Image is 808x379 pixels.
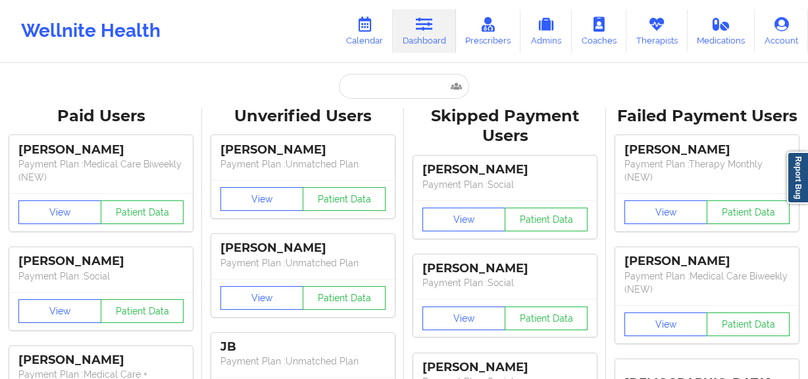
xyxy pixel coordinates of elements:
[615,106,799,127] div: Failed Payment Users
[422,208,505,231] button: View
[303,286,386,310] button: Patient Data
[101,299,184,323] button: Patient Data
[624,254,790,269] div: [PERSON_NAME]
[422,261,588,276] div: [PERSON_NAME]
[422,276,588,289] p: Payment Plan : Social
[422,306,505,330] button: View
[422,360,588,375] div: [PERSON_NAME]
[505,306,588,330] button: Patient Data
[624,142,790,158] div: [PERSON_NAME]
[520,9,572,53] a: Admins
[624,200,707,224] button: View
[336,9,393,53] a: Calendar
[303,187,386,211] button: Patient Data
[18,254,184,269] div: [PERSON_NAME]
[456,9,521,53] a: Prescribers
[220,339,386,355] div: JB
[18,158,184,184] p: Payment Plan : Medical Care Biweekly (NEW)
[422,162,588,177] div: [PERSON_NAME]
[18,353,184,368] div: [PERSON_NAME]
[688,9,755,53] a: Medications
[18,299,101,323] button: View
[220,187,303,211] button: View
[393,9,456,53] a: Dashboard
[422,178,588,191] p: Payment Plan : Social
[626,9,688,53] a: Therapists
[220,286,303,310] button: View
[624,312,707,336] button: View
[413,106,597,147] div: Skipped Payment Users
[18,270,184,283] p: Payment Plan : Social
[572,9,626,53] a: Coaches
[220,158,386,171] p: Payment Plan : Unmatched Plan
[220,256,386,270] p: Payment Plan : Unmatched Plan
[220,355,386,368] p: Payment Plan : Unmatched Plan
[220,241,386,256] div: [PERSON_NAME]
[211,106,395,127] div: Unverified Users
[220,142,386,158] div: [PERSON_NAME]
[18,142,184,158] div: [PERSON_NAME]
[624,158,790,184] p: Payment Plan : Therapy Monthly (NEW)
[505,208,588,231] button: Patient Data
[707,312,790,336] button: Patient Data
[787,152,808,204] a: Report Bug
[707,200,790,224] button: Patient Data
[755,9,808,53] a: Account
[624,270,790,296] p: Payment Plan : Medical Care Biweekly (NEW)
[18,200,101,224] button: View
[9,106,193,127] div: Paid Users
[101,200,184,224] button: Patient Data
